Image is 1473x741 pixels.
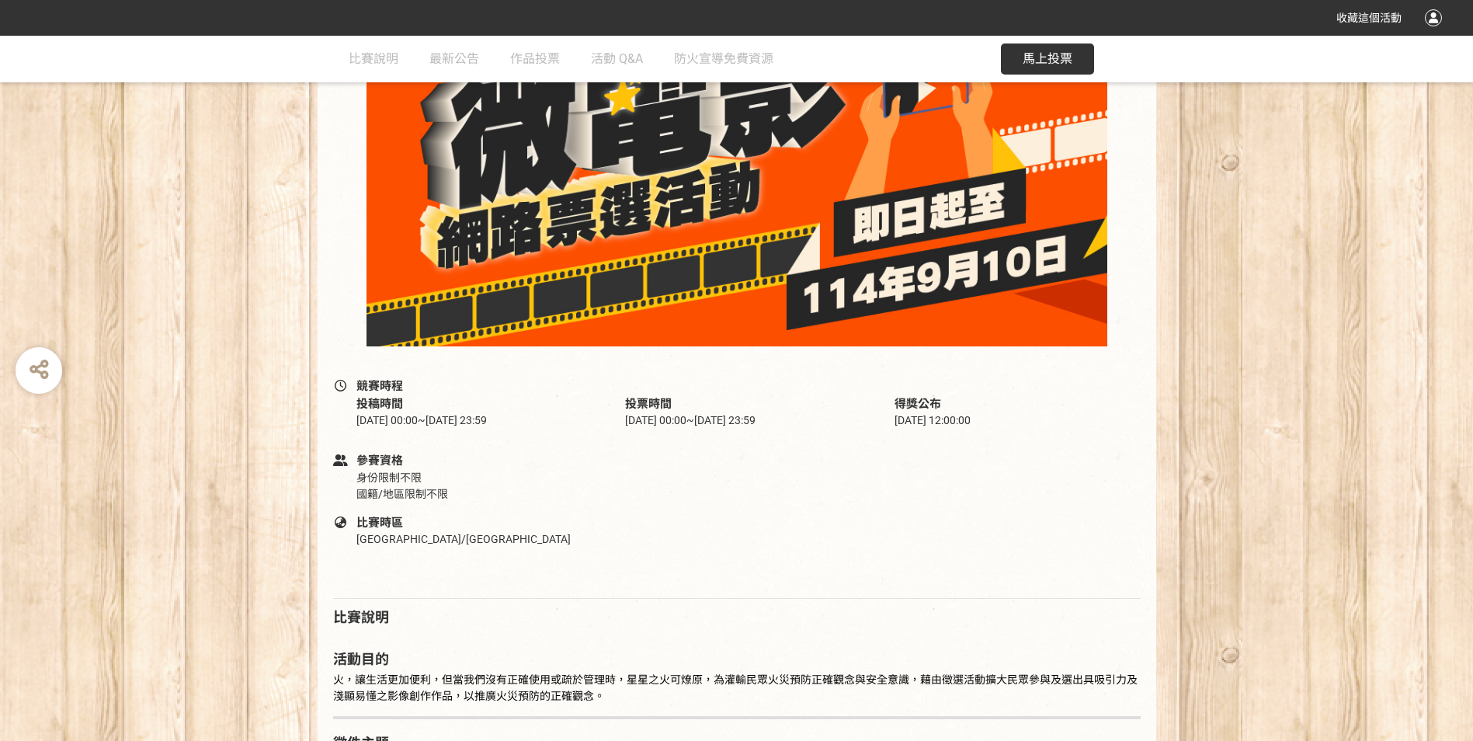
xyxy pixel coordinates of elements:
span: 作品投票 [510,51,560,66]
span: [DATE] 23:59 [694,414,756,426]
button: 馬上投票 [1001,43,1094,75]
span: [DATE] 23:59 [426,414,487,426]
span: ~ [418,414,426,426]
span: 比賽說明 [349,51,398,66]
span: 身份限制 [356,471,400,484]
span: 最新公告 [429,51,479,66]
span: 收藏這個活動 [1336,12,1402,24]
strong: 活動目的 [333,651,389,667]
span: 競賽時程 [356,379,403,393]
a: 防火宣導免費資源 [674,36,773,82]
a: 比賽說明 [349,36,398,82]
span: [DATE] 00:00 [356,414,418,426]
a: 最新公告 [429,36,479,82]
div: 比賽說明 [333,607,1141,628]
span: [DATE] 12:00:00 [895,414,971,426]
span: ~ [686,414,694,426]
span: 不限 [400,471,422,484]
span: 投票時間 [625,397,672,411]
a: 活動 Q&A [591,36,643,82]
span: 火，讓生活更加便利，但當我們沒有正確使用或疏於管理時，星星之火可燎原，為灌輸民眾火災預防正確觀念與安全意識，藉由徵選活動擴大民眾參與及選出具吸引力及淺顯易懂之影像創作作品，以推廣火災預防的正確觀念。 [333,673,1138,702]
span: 防火宣導免費資源 [674,51,773,66]
span: 馬上投票 [1023,51,1072,66]
span: 活動 Q&A [591,51,643,66]
span: 得獎公布 [895,397,941,411]
span: 投稿時間 [356,397,403,411]
a: 作品投票 [510,36,560,82]
span: [DATE] 00:00 [625,414,686,426]
span: 比賽時區 [356,516,403,530]
span: 不限 [426,488,448,500]
span: 國籍/地區限制 [356,488,426,500]
span: 參賽資格 [356,454,403,468]
span: [GEOGRAPHIC_DATA]/[GEOGRAPHIC_DATA] [356,533,571,545]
